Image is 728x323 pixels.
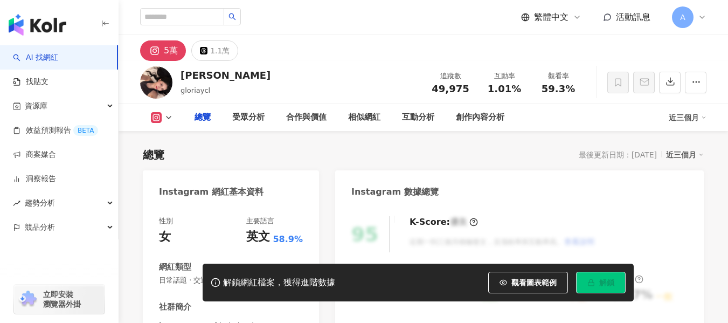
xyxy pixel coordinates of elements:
[159,216,173,226] div: 性別
[351,186,439,198] div: Instagram 數據總覽
[576,272,626,293] button: 解鎖
[159,262,191,273] div: 網紅類型
[669,109,706,126] div: 近三個月
[488,84,521,94] span: 1.01%
[9,14,66,36] img: logo
[159,229,171,245] div: 女
[143,147,164,162] div: 總覽
[534,11,568,23] span: 繁體中文
[159,186,264,198] div: Instagram 網紅基本資料
[164,43,178,58] div: 5萬
[484,71,525,81] div: 互動率
[13,174,56,184] a: 洞察報告
[680,11,685,23] span: A
[13,200,20,207] span: rise
[17,291,38,308] img: chrome extension
[181,68,271,82] div: [PERSON_NAME]
[181,86,210,94] span: gloriaycl
[286,111,327,124] div: 合作與價值
[25,94,47,118] span: 資源庫
[140,40,186,61] button: 5萬
[191,40,238,61] button: 1.1萬
[43,290,81,309] span: 立即安裝 瀏覽器外掛
[579,150,657,159] div: 最後更新日期：[DATE]
[511,278,557,287] span: 觀看圖表範例
[223,277,335,288] div: 解鎖網紅檔案，獲得進階數據
[616,12,650,22] span: 活動訊息
[13,125,98,136] a: 效益預測報告BETA
[348,111,380,124] div: 相似網紅
[402,111,434,124] div: 互動分析
[14,285,105,314] a: chrome extension立即安裝 瀏覽器外掛
[25,191,55,215] span: 趨勢分析
[273,233,303,245] span: 58.9%
[456,111,504,124] div: 創作內容分析
[538,71,579,81] div: 觀看率
[246,229,270,245] div: 英文
[232,111,265,124] div: 受眾分析
[488,272,568,293] button: 觀看圖表範例
[432,83,469,94] span: 49,975
[246,216,274,226] div: 主要語言
[13,77,48,87] a: 找貼文
[210,43,230,58] div: 1.1萬
[159,301,191,313] div: 社群簡介
[410,216,478,228] div: K-Score :
[140,66,172,99] img: KOL Avatar
[195,111,211,124] div: 總覽
[228,13,236,20] span: search
[430,71,471,81] div: 追蹤數
[542,84,575,94] span: 59.3%
[25,215,55,239] span: 競品分析
[666,148,704,162] div: 近三個月
[13,52,58,63] a: searchAI 找網紅
[13,149,56,160] a: 商案媒合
